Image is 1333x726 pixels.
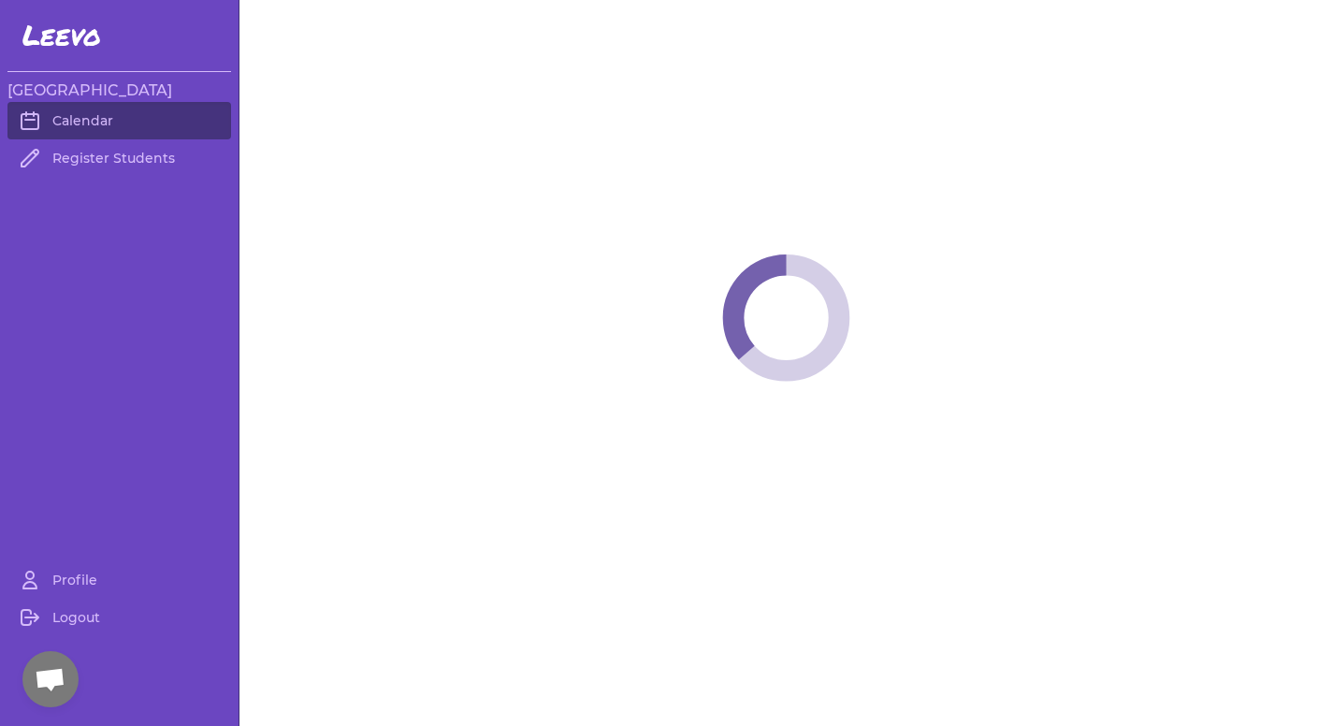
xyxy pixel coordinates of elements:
[22,651,79,707] div: Open chat
[7,561,231,599] a: Profile
[22,19,101,52] span: Leevo
[7,80,231,102] h3: [GEOGRAPHIC_DATA]
[7,599,231,636] a: Logout
[7,102,231,139] a: Calendar
[7,139,231,177] a: Register Students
